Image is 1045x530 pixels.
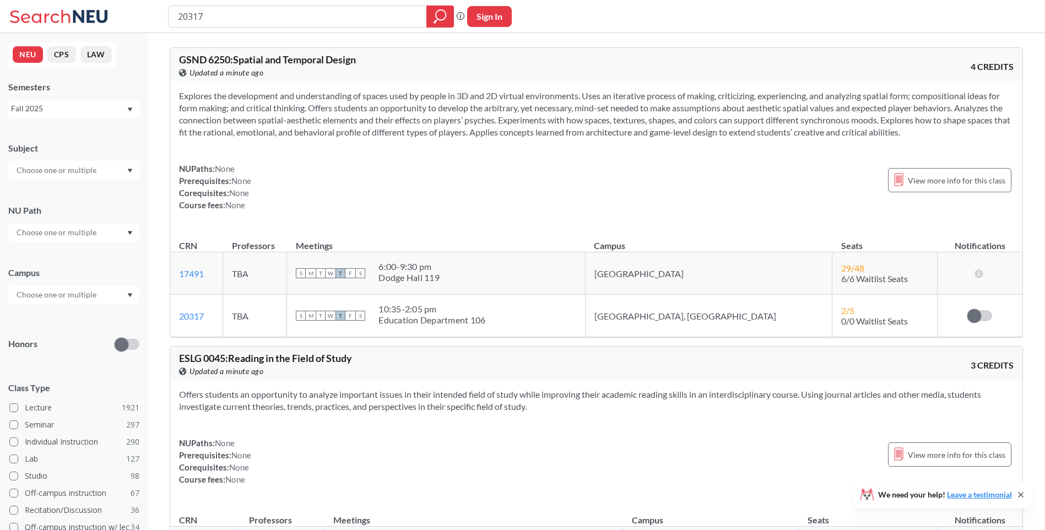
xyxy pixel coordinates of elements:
span: None [231,176,251,186]
div: NU Path [8,204,139,217]
span: We need your help! [878,491,1012,499]
span: S [296,311,306,321]
span: 127 [126,453,139,465]
section: Offers students an opportunity to analyze important issues in their intended field of study while... [179,388,1014,413]
label: Lab [9,452,139,466]
span: S [355,311,365,321]
span: View more info for this class [908,174,1005,187]
span: 3 CREDITS [971,359,1014,371]
span: M [306,311,316,321]
div: 6:00 - 9:30 pm [378,261,440,272]
div: Campus [8,267,139,279]
span: 290 [126,436,139,448]
span: None [229,188,249,198]
span: 4 CREDITS [971,61,1014,73]
div: Subject [8,142,139,154]
div: magnifying glass [426,6,454,28]
span: View more info for this class [908,448,1005,462]
svg: Dropdown arrow [127,107,133,112]
span: S [355,268,365,278]
span: GSND 6250 : Spatial and Temporal Design [179,53,356,66]
div: Semesters [8,81,139,93]
span: None [215,164,235,174]
label: Studio [9,469,139,483]
span: W [326,311,335,321]
svg: Dropdown arrow [127,231,133,235]
span: T [316,311,326,321]
span: None [231,450,251,460]
div: Fall 2025 [11,102,126,115]
span: 29 / 48 [841,263,864,273]
td: [GEOGRAPHIC_DATA] [585,252,832,295]
a: 17491 [179,268,204,279]
button: LAW [80,46,112,63]
input: Choose one or multiple [11,288,104,301]
span: None [229,462,249,472]
span: T [335,268,345,278]
th: Meetings [287,229,585,252]
span: None [215,438,235,448]
th: Meetings [324,503,622,527]
div: Dodge Hall 119 [378,272,440,283]
th: Professors [240,503,325,527]
a: Leave a testimonial [947,490,1012,499]
span: M [306,268,316,278]
a: 20317 [179,311,204,321]
span: 36 [131,504,139,516]
button: Sign In [467,6,512,27]
span: Updated a minute ago [189,67,263,79]
th: Notifications [937,503,1022,527]
span: S [296,268,306,278]
input: Class, professor, course number, "phrase" [177,7,419,26]
p: Honors [8,338,37,350]
span: Updated a minute ago [189,365,263,377]
div: Fall 2025Dropdown arrow [8,100,139,117]
label: Recitation/Discussion [9,503,139,517]
th: Campus [623,503,799,527]
span: 297 [126,419,139,431]
button: NEU [13,46,43,63]
span: 2 / 5 [841,305,854,316]
span: 0/0 Waitlist Seats [841,316,908,326]
div: Dropdown arrow [8,161,139,180]
th: Seats [799,503,938,527]
span: ESLG 0045 : Reading in the Field of Study [179,352,352,364]
input: Choose one or multiple [11,164,104,177]
span: 1921 [122,402,139,414]
span: 98 [131,470,139,482]
span: W [326,268,335,278]
div: 10:35 - 2:05 pm [378,304,485,315]
th: Campus [585,229,832,252]
span: Class Type [8,382,139,394]
div: NUPaths: Prerequisites: Corequisites: Course fees: [179,437,251,485]
svg: Dropdown arrow [127,293,133,298]
label: Lecture [9,401,139,415]
span: F [345,268,355,278]
svg: magnifying glass [434,9,447,24]
svg: Dropdown arrow [127,169,133,173]
div: CRN [179,514,197,526]
th: Professors [223,229,287,252]
td: [GEOGRAPHIC_DATA], [GEOGRAPHIC_DATA] [585,295,832,337]
label: Off-campus instruction [9,486,139,500]
section: Explores the development and understanding of spaces used by people in 3D and 2D virtual environm... [179,90,1014,138]
div: Dropdown arrow [8,223,139,242]
td: TBA [223,252,287,295]
div: NUPaths: Prerequisites: Corequisites: Course fees: [179,163,251,211]
span: None [225,200,245,210]
span: 6/6 Waitlist Seats [841,273,908,284]
button: CPS [47,46,76,63]
div: CRN [179,240,197,252]
span: 67 [131,487,139,499]
div: Education Department 106 [378,315,485,326]
th: Notifications [937,229,1022,252]
input: Choose one or multiple [11,226,104,239]
label: Seminar [9,418,139,432]
td: TBA [223,295,287,337]
th: Seats [832,229,937,252]
span: T [316,268,326,278]
span: F [345,311,355,321]
div: Dropdown arrow [8,285,139,304]
span: None [225,474,245,484]
label: Individual Instruction [9,435,139,449]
